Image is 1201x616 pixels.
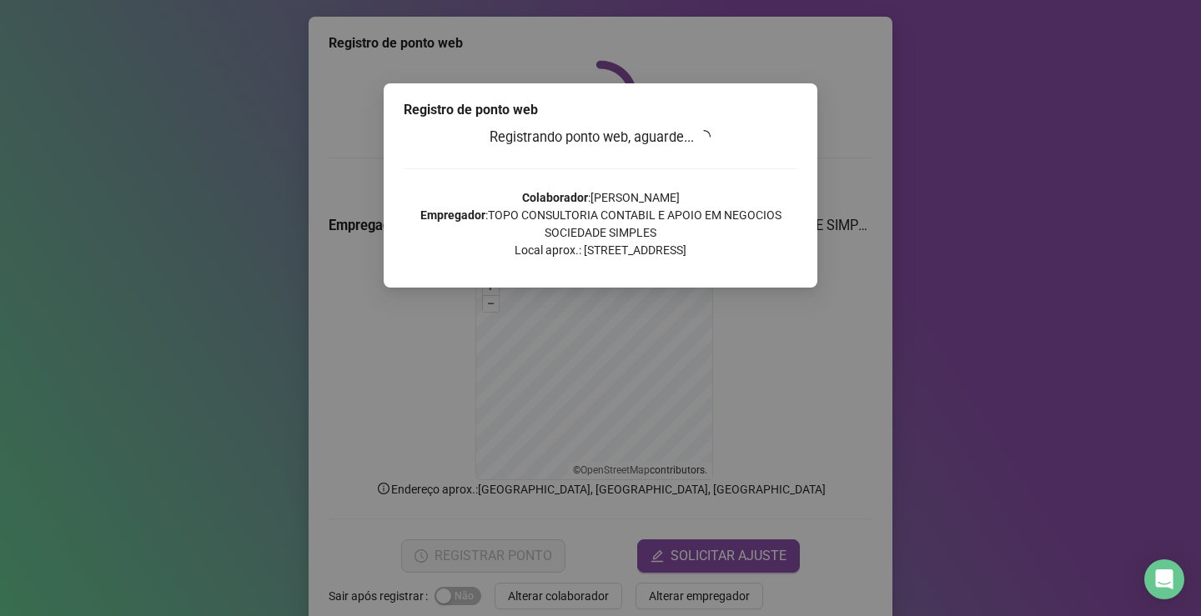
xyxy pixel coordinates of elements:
[404,127,797,148] h3: Registrando ponto web, aguarde...
[404,189,797,259] p: : [PERSON_NAME] : TOPO CONSULTORIA CONTABIL E APOIO EM NEGOCIOS SOCIEDADE SIMPLES Local aprox.: [...
[695,128,713,146] span: loading
[420,208,485,222] strong: Empregador
[1144,559,1184,599] div: Open Intercom Messenger
[522,191,588,204] strong: Colaborador
[404,100,797,120] div: Registro de ponto web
